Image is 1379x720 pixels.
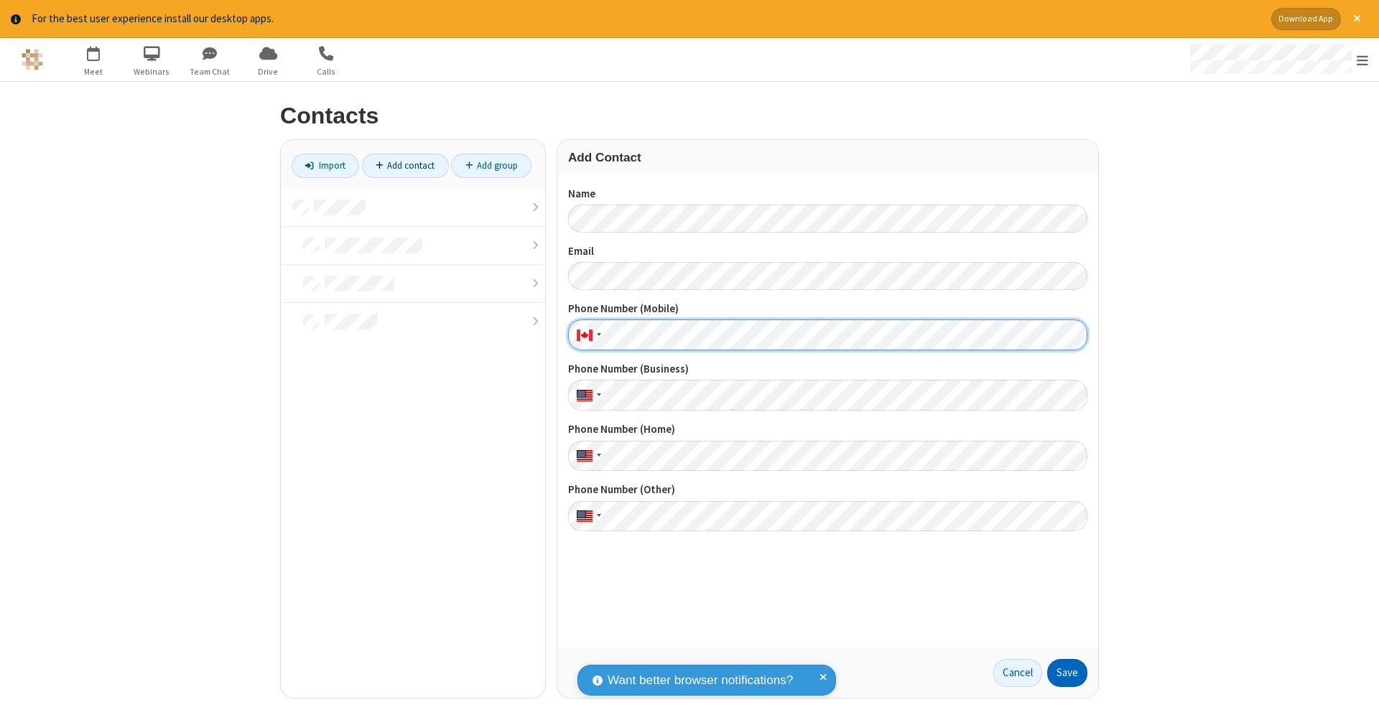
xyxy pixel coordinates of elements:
[568,361,1087,378] label: Phone Number (Business)
[22,49,43,70] img: QA Selenium DO NOT DELETE OR CHANGE
[568,243,1087,260] label: Email
[568,319,605,350] div: Canada: + 1
[183,65,237,78] span: Team Chat
[300,65,353,78] span: Calls
[241,65,295,78] span: Drive
[292,154,359,178] a: Import
[568,441,605,472] div: United States: + 1
[1271,8,1341,30] button: Download App
[568,186,1087,202] label: Name
[1346,8,1368,30] button: Close alert
[1047,659,1087,688] button: Save
[362,154,449,178] a: Add contact
[451,154,531,178] a: Add group
[993,659,1042,688] a: Cancel
[125,65,179,78] span: Webinars
[67,65,121,78] span: Meet
[568,421,1087,438] label: Phone Number (Home)
[568,301,1087,317] label: Phone Number (Mobile)
[568,501,605,532] div: United States: + 1
[568,482,1087,498] label: Phone Number (Other)
[608,671,793,690] span: Want better browser notifications?
[1176,38,1379,81] div: Open menu
[280,103,1099,128] h2: Contacts
[568,380,605,411] div: United States: + 1
[5,38,59,81] button: Logo
[568,151,1087,164] h3: Add Contact
[32,11,1260,27] div: For the best user experience install our desktop apps.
